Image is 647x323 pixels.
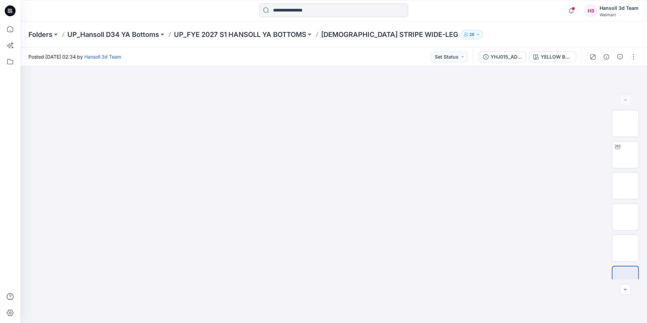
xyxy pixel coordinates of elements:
[585,5,597,17] div: H3
[491,53,522,61] div: YHJ015_ADM_STRAIGHT STRIPE WIDE-LEG
[479,51,526,62] button: YHJ015_ADM_STRAIGHT STRIPE WIDE-LEG
[321,30,458,39] p: [DEMOGRAPHIC_DATA] STRIPE WIDE-LEG
[174,30,306,39] a: UP_FYE 2027 S1 HANSOLL YA BOTTOMS
[541,53,572,61] div: YELLOW BREEZE
[601,51,612,62] button: Details
[84,54,121,60] a: Hansoll 3d Team
[469,31,474,38] p: 28
[67,30,159,39] a: UP_Hansoll D34 YA Bottoms
[600,12,639,17] div: Walmart
[28,53,121,60] span: Posted [DATE] 02:34 by
[600,4,639,12] div: Hansoll 3d Team
[461,30,483,39] button: 28
[529,51,576,62] button: YELLOW BREEZE
[28,30,52,39] a: Folders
